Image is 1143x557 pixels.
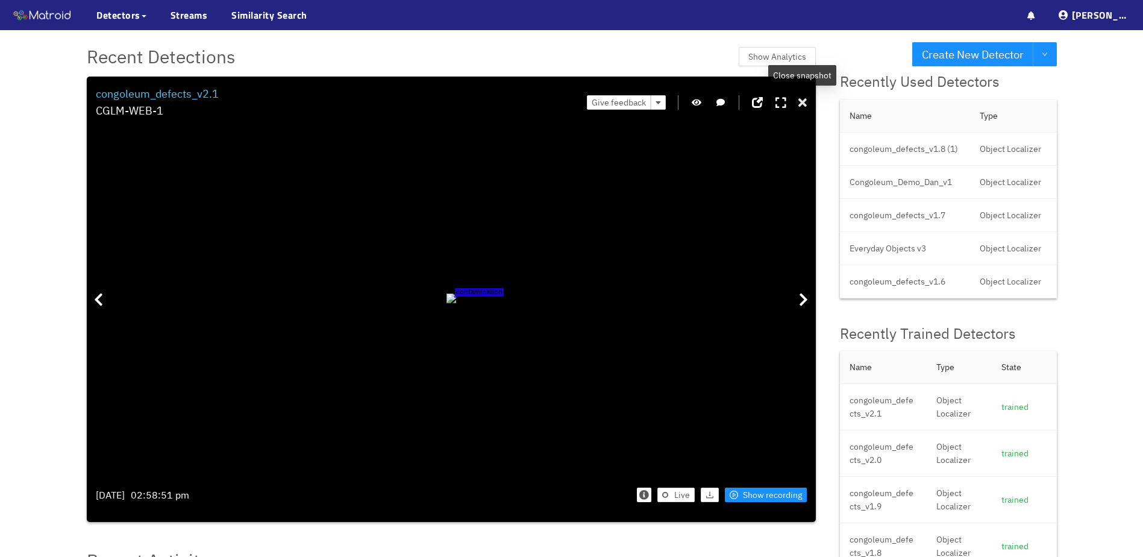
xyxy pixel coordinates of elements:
[840,384,927,430] td: congoleum_defects_v2.1
[657,488,695,502] button: Live
[927,477,992,523] td: Object Localizer
[970,133,1057,166] td: Object Localizer
[12,7,72,25] img: Matroid logo
[840,430,927,477] td: congoleum_defects_v2.0
[1001,540,1047,553] div: trained
[840,232,970,265] td: Everyday Objects v3
[87,42,236,71] span: Recent Detections
[840,323,1057,345] div: Recently Trained Detectors
[131,488,189,503] div: 02:58:51 pm
[970,232,1057,265] td: Object Localizer
[725,488,807,502] button: play-circleShow recording
[970,199,1057,232] td: Object Localizer
[922,46,1024,63] span: Create New Detector
[927,351,992,384] th: Type
[970,99,1057,133] th: Type
[96,8,140,22] span: Detectors
[1001,447,1047,460] div: trained
[587,95,651,110] button: Give feedback
[1001,400,1047,414] div: trained
[970,265,1057,298] td: Object Localizer
[840,265,970,298] td: congoleum_defects_v1.6
[730,491,738,500] span: play-circle
[840,477,927,523] td: congoleum_defects_v1.9
[840,71,1057,93] div: Recently Used Detectors
[706,491,714,500] span: download
[701,488,719,502] button: download
[171,8,208,22] a: Streams
[927,384,992,430] td: Object Localizer
[840,166,970,199] td: Congoleum_Demo_Dan_v1
[96,86,219,102] div: congoleum_defects_v2.1
[231,8,307,22] a: Similarity Search
[96,488,125,503] div: [DATE]
[970,166,1057,199] td: Object Localizer
[739,47,816,66] button: Show Analytics
[912,42,1033,66] button: Create New Detector
[840,133,970,166] td: congoleum_defects_v1.8 (1)
[840,351,927,384] th: Name
[748,50,806,63] span: Show Analytics
[1001,493,1047,506] div: trained
[992,351,1057,384] th: State
[743,488,802,502] span: Show recording
[674,488,690,502] span: Live
[592,96,646,109] span: Give feedback
[1042,51,1048,58] span: down
[455,288,504,297] span: contamination
[840,199,970,232] td: congoleum_defects_v1.7
[927,430,992,477] td: Object Localizer
[96,102,219,119] div: CGLM-WEB-1
[840,99,970,133] th: Name
[1033,42,1057,66] button: down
